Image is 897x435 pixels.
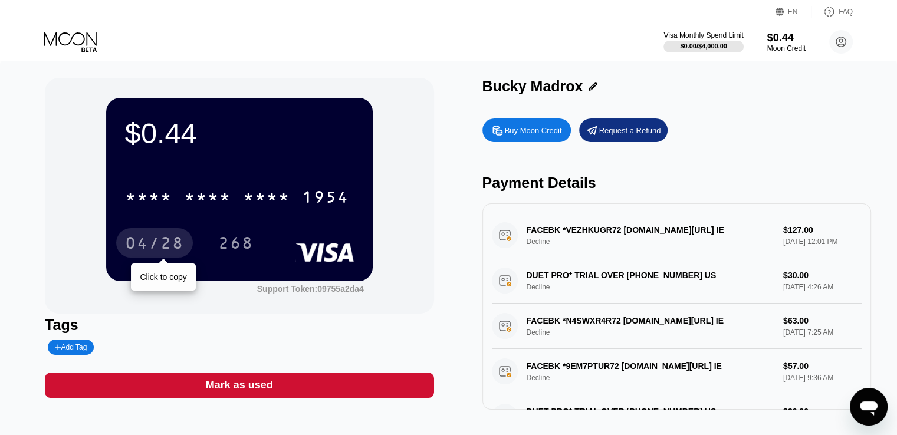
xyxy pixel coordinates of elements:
div: Visa Monthly Spend Limit [663,31,743,39]
div: EN [776,6,811,18]
div: Request a Refund [599,126,661,136]
div: Mark as used [45,373,433,398]
div: Add Tag [48,340,94,355]
div: Bucky Madrox [482,78,583,95]
div: FAQ [811,6,853,18]
div: $0.00 / $4,000.00 [680,42,727,50]
div: Mark as used [206,378,273,392]
div: FAQ [839,8,853,16]
div: 1954 [302,189,349,208]
div: Add Tag [55,343,87,351]
iframe: Button to launch messaging window, conversation in progress [850,388,888,426]
div: $0.44 [767,32,806,44]
div: Buy Moon Credit [505,126,562,136]
div: Click to copy [140,272,186,282]
div: 268 [209,228,262,258]
div: Support Token:09755a2da4 [257,284,364,294]
div: Buy Moon Credit [482,118,571,142]
div: $0.44Moon Credit [767,32,806,52]
div: Visa Monthly Spend Limit$0.00/$4,000.00 [663,31,743,52]
div: 268 [218,235,254,254]
div: Payment Details [482,174,871,192]
div: Tags [45,317,433,334]
div: Moon Credit [767,44,806,52]
div: EN [788,8,798,16]
div: Support Token: 09755a2da4 [257,284,364,294]
div: 04/28 [116,228,193,258]
div: 04/28 [125,235,184,254]
div: Request a Refund [579,118,668,142]
div: $0.44 [125,117,354,150]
